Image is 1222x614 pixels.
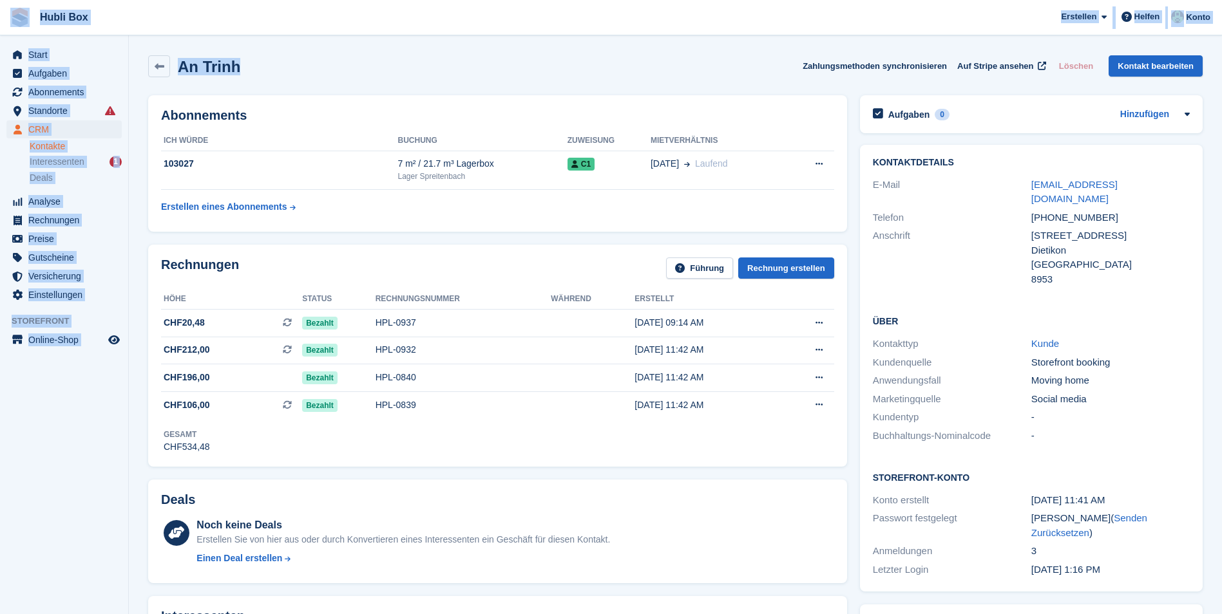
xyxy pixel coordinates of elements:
button: Löschen [1054,55,1098,77]
h2: Aufgaben [888,109,930,120]
th: Höhe [161,289,302,310]
a: Speisekarte [6,331,122,349]
span: Aufgaben [28,64,106,82]
div: Passwort festgelegt [873,511,1031,540]
a: Hubli Box [35,6,93,28]
span: Auf Stripe ansehen [957,60,1033,73]
div: Lager Spreitenbach [397,171,567,182]
th: Buchung [397,131,567,151]
span: Start [28,46,106,64]
a: Auf Stripe ansehen [952,55,1049,77]
div: [PHONE_NUMBER] [1031,210,1190,225]
div: HPL-0839 [376,398,551,412]
a: menu [6,248,122,266]
span: CHF212,00 [164,343,210,357]
div: [GEOGRAPHIC_DATA] [1031,257,1190,272]
div: Konto erstellt [873,493,1031,508]
div: 3 [1031,544,1190,559]
div: Letzter Login [873,563,1031,577]
span: Konto [1186,11,1210,24]
div: Dietikon [1031,243,1190,258]
div: [DATE] 09:14 AM [635,316,778,330]
a: Deals [30,171,122,185]
div: - [1031,410,1190,425]
span: Laufend [695,158,728,169]
span: Abonnements [28,83,106,101]
h2: Storefront-Konto [873,470,1190,483]
div: [DATE] 11:42 AM [635,398,778,412]
span: CHF196,00 [164,371,210,384]
span: ( ) [1031,512,1147,538]
a: Senden Zurücksetzen [1031,512,1147,538]
span: Erstellen [1061,10,1096,23]
h2: Abonnements [161,108,834,123]
div: 7 m² / 21.7 m³ Lagerbox [397,157,567,171]
span: CRM [28,120,106,138]
span: Storefront [12,315,128,328]
h2: Deals [161,492,195,507]
div: Einen Deal erstellen [196,552,282,565]
div: HPL-0840 [376,371,551,384]
div: E-Mail [873,178,1031,207]
span: Online-Shop [28,331,106,349]
th: Status [302,289,376,310]
span: Rechnungen [28,211,106,229]
img: stora-icon-8386f47178a22dfd0bd8f6a31ec36ba5ce8667c1dd55bd0f319d3a0aa187defe.svg [10,8,30,27]
div: Social media [1031,392,1190,407]
a: Kunde [1031,338,1059,349]
div: Kundenquelle [873,355,1031,370]
a: menu [6,83,122,101]
i: Es sind Fehler bei der Synchronisierung von Smart-Einträgen aufgetreten [105,106,115,116]
a: [EMAIL_ADDRESS][DOMAIN_NAME] [1031,179,1118,205]
div: Anmeldungen [873,544,1031,559]
div: Erstellen Sie von hier aus oder durch Konvertieren eines Interessenten ein Geschäft für diesen Ko... [196,533,610,546]
a: menu [6,230,122,248]
span: Analyse [28,192,106,210]
a: menu [6,211,122,229]
div: Noch keine Deals [196,517,610,533]
div: [STREET_ADDRESS] [1031,228,1190,243]
a: Kontakte [30,140,122,153]
a: menu [6,46,122,64]
span: Deals [30,172,53,184]
div: Gesamt [164,429,210,440]
div: Anwendungsfall [873,373,1031,388]
time: 2025-08-22 11:16:32 UTC [1031,564,1100,575]
div: Buchhaltungs-Nominalcode [873,429,1031,443]
span: Bezahlt [302,344,338,357]
div: [DATE] 11:42 AM [635,343,778,357]
div: - [1031,429,1190,443]
th: Zuweisung [568,131,651,151]
div: Telefon [873,210,1031,225]
span: [DATE] [651,157,679,171]
div: Anschrift [873,228,1031,286]
a: Hinzufügen [1120,107,1169,122]
a: menu [6,64,122,82]
span: CHF20,48 [164,316,205,330]
div: Moving home [1031,373,1190,388]
div: HPL-0932 [376,343,551,357]
div: 1 [110,156,122,167]
h2: Kontaktdetails [873,158,1190,168]
a: Vorschau-Shop [106,332,122,348]
a: Einen Deal erstellen [196,552,610,565]
span: Bezahlt [302,317,338,330]
a: Rechnung erstellen [738,257,834,279]
div: [DATE] 11:41 AM [1031,493,1190,508]
div: CHF534,48 [164,440,210,454]
span: Versicherung [28,267,106,285]
span: Preise [28,230,106,248]
span: Einstellungen [28,286,106,304]
span: Interessenten [30,156,84,168]
span: Helfen [1134,10,1160,23]
th: Rechnungsnummer [376,289,551,310]
a: menu [6,192,122,210]
span: Bezahlt [302,371,338,384]
span: Bezahlt [302,399,338,412]
div: [DATE] 11:42 AM [635,371,778,384]
th: Erstellt [635,289,778,310]
div: 8953 [1031,272,1190,287]
div: [PERSON_NAME] [1031,511,1190,540]
div: 103027 [161,157,397,171]
a: Erstellen eines Abonnements [161,195,296,219]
